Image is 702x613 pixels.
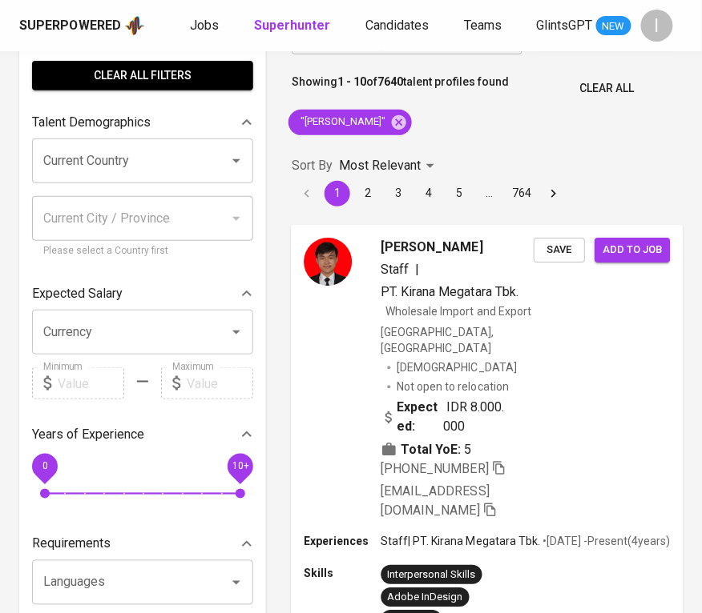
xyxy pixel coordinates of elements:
[42,461,47,472] span: 0
[225,321,248,343] button: Open
[254,16,333,36] a: Superhunter
[232,461,248,472] span: 10+
[477,185,502,201] div: …
[32,284,123,303] p: Expected Salary
[187,367,253,399] input: Value
[580,78,635,98] span: Clear All
[381,284,519,299] span: PT. Kirana Megatara Tbk.
[365,18,429,33] span: Candidates
[377,75,403,88] b: 7640
[304,533,381,549] p: Experiences
[339,151,440,181] div: Most Relevant
[388,590,463,605] div: Adobe InDesign
[385,181,411,206] button: Go to page 3
[381,262,409,277] span: Staff
[32,106,253,138] div: Talent Demographics
[542,241,577,259] span: Save
[507,181,536,206] button: Go to page 764
[43,243,242,259] p: Please select a Country first
[534,238,585,262] button: Save
[304,565,381,581] p: Skills
[339,156,421,175] p: Most Relevant
[465,440,472,459] span: 5
[416,181,442,206] button: Go to page 4
[381,533,541,549] p: Staff | PT. Kirana Megatara Tbk.
[541,181,567,206] button: Go to next page
[464,16,505,36] a: Teams
[32,535,111,554] p: Requirements
[537,16,631,36] a: GlintsGPT NEW
[58,367,124,399] input: Value
[574,74,641,103] button: Clear All
[397,379,509,395] p: Not open to relocation
[19,14,145,38] a: Superpoweredapp logo
[288,114,395,130] span: "[PERSON_NAME]"
[292,181,569,206] nav: pagination navigation
[292,156,333,175] p: Sort By
[32,528,253,560] div: Requirements
[641,10,673,42] div: I
[32,419,253,451] div: Years of Experience
[32,425,144,444] p: Years of Experience
[45,66,240,86] span: Clear All filters
[596,18,631,34] span: NEW
[124,14,145,38] img: app logo
[381,324,535,356] div: [GEOGRAPHIC_DATA], [GEOGRAPHIC_DATA]
[595,238,670,262] button: Add to job
[254,18,330,33] b: Superhunter
[365,16,432,36] a: Candidates
[225,150,248,172] button: Open
[386,305,532,318] span: Wholesale Import and Export
[388,567,476,583] div: Interpersonal Skills
[397,398,444,436] b: Expected:
[32,113,151,132] p: Talent Demographics
[537,18,593,33] span: GlintsGPT
[540,533,670,549] p: • [DATE] - Present ( 4 years )
[381,483,490,518] span: [EMAIL_ADDRESS][DOMAIN_NAME]
[397,359,519,375] span: [DEMOGRAPHIC_DATA]
[337,75,366,88] b: 1 - 10
[292,74,509,103] p: Showing of talent profiles found
[225,571,248,594] button: Open
[32,61,253,90] button: Clear All filters
[32,278,253,310] div: Expected Salary
[401,440,462,459] b: Total YoE:
[325,181,350,206] button: page 1
[603,241,662,259] span: Add to job
[416,260,420,279] span: |
[381,238,483,257] span: [PERSON_NAME]
[381,398,508,436] div: IDR 8.000.000
[190,18,219,33] span: Jobs
[464,18,502,33] span: Teams
[288,110,412,135] div: "[PERSON_NAME]"
[381,461,489,476] span: [PHONE_NUMBER]
[355,181,381,206] button: Go to page 2
[446,181,472,206] button: Go to page 5
[304,238,352,286] img: e6847947b1f0debabcfc18ef13950047.jpg
[190,16,222,36] a: Jobs
[19,17,121,35] div: Superpowered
